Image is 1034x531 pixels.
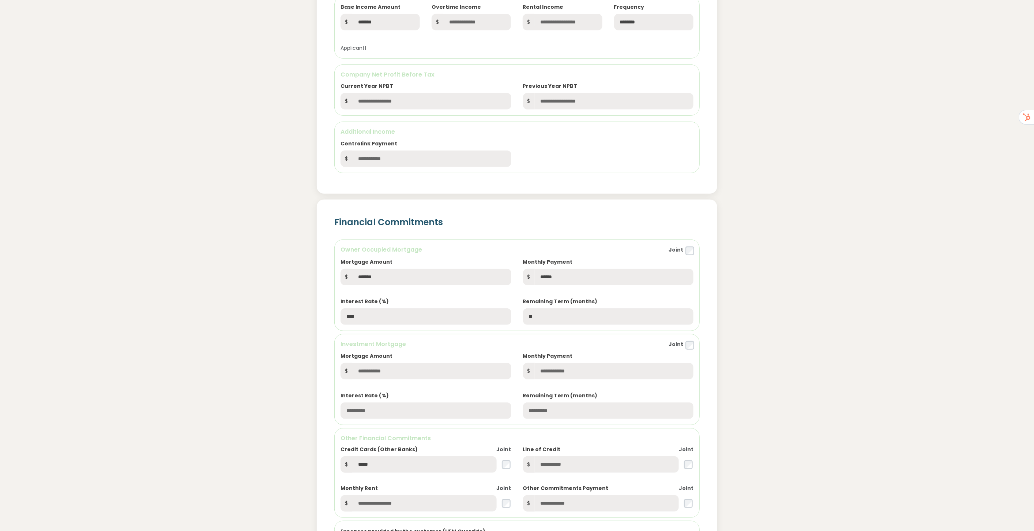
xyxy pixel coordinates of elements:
[334,217,700,228] h2: Financial Commitments
[341,446,418,453] label: Credit Cards (Other Banks)
[523,269,535,285] span: $
[523,495,535,512] span: $
[341,82,393,90] label: Current Year NPBT
[523,93,535,109] span: $
[341,434,693,442] h6: Other Financial Commitments
[341,456,352,473] span: $
[523,82,578,90] label: Previous Year NPBT
[523,258,573,266] label: Monthly Payment
[523,456,535,473] span: $
[341,340,406,348] h6: Investment Mortgage
[341,140,397,148] label: Centrelink Payment
[341,363,352,379] span: $
[341,3,401,11] label: Base Income Amount
[341,246,422,254] h6: Owner Occupied Mortgage
[341,269,352,285] span: $
[497,446,511,453] label: Joint
[341,14,352,30] span: $
[432,3,481,11] label: Overtime Income
[497,484,511,492] label: Joint
[523,298,598,305] label: Remaining Term (months)
[523,352,573,360] label: Monthly Payment
[341,128,693,136] h6: Additional Income
[523,446,561,453] label: Line of Credit
[669,341,683,348] label: Joint
[523,363,535,379] span: $
[679,446,693,453] label: Joint
[679,484,693,492] label: Joint
[341,71,693,79] h6: Company Net Profit Before Tax
[341,392,389,400] label: Interest Rate (%)
[341,298,389,305] label: Interest Rate (%)
[614,3,644,11] label: Frequency
[523,484,609,492] label: Other Commitments Payment
[432,14,443,30] span: $
[341,484,378,492] label: Monthly Rent
[341,352,392,360] label: Mortgage Amount
[669,246,683,254] label: Joint
[341,93,352,109] span: $
[341,44,366,52] small: Applicant 1
[523,14,534,30] span: $
[523,3,563,11] label: Rental Income
[997,496,1034,531] iframe: Chat Widget
[341,495,352,512] span: $
[341,151,352,167] span: $
[523,392,598,400] label: Remaining Term (months)
[341,258,392,266] label: Mortgage Amount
